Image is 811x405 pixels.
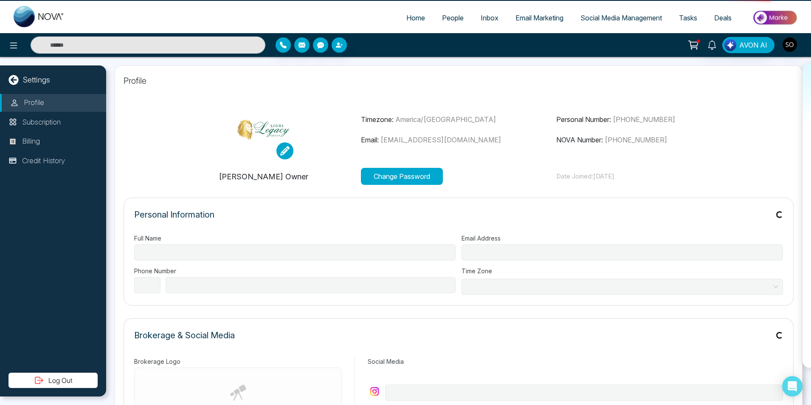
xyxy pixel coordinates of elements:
[783,37,797,52] img: User Avatar
[134,266,456,275] label: Phone Number
[22,117,61,128] p: Subscription
[679,14,697,22] span: Tasks
[434,10,472,26] a: People
[462,266,783,275] label: Time Zone
[361,168,443,185] button: Change Password
[706,10,740,26] a: Deals
[166,171,361,182] p: [PERSON_NAME] Owner
[368,385,381,398] img: instagram
[472,10,507,26] a: Inbox
[744,8,806,27] img: Market-place.gif
[23,74,50,85] p: Settings
[134,208,214,221] p: Personal Information
[124,74,794,87] p: Profile
[406,14,425,22] span: Home
[380,136,501,144] span: [EMAIL_ADDRESS][DOMAIN_NAME]
[22,156,65,167] p: Credit History
[580,14,662,22] span: Social Media Management
[24,97,44,108] p: Profile
[361,114,556,125] p: Timezone:
[361,135,556,145] p: Email:
[739,40,767,50] span: AVON AI
[724,39,736,51] img: Lead Flow
[670,10,706,26] a: Tasks
[398,10,434,26] a: Home
[134,329,235,342] p: Brokerage & Social Media
[714,14,732,22] span: Deals
[8,373,98,388] button: Log Out
[14,6,65,27] img: Nova CRM Logo
[134,357,342,366] label: Brokerage Logo
[556,114,751,125] p: Personal Number:
[782,376,803,397] div: Open Intercom Messenger
[556,172,751,181] p: Date Joined: [DATE]
[481,14,498,22] span: Inbox
[442,14,464,22] span: People
[368,357,783,366] label: Social Media
[605,136,667,144] span: [PHONE_NUMBER]
[395,115,496,124] span: America/[GEOGRAPHIC_DATA]
[556,135,751,145] p: NOVA Number:
[515,14,563,22] span: Email Marketing
[722,37,774,53] button: AVON AI
[134,234,456,243] label: Full Name
[462,234,783,243] label: Email Address
[22,136,40,147] p: Billing
[507,10,572,26] a: Email Marketing
[613,115,675,124] span: [PHONE_NUMBER]
[234,100,293,159] img: 2.png
[572,10,670,26] a: Social Media Management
